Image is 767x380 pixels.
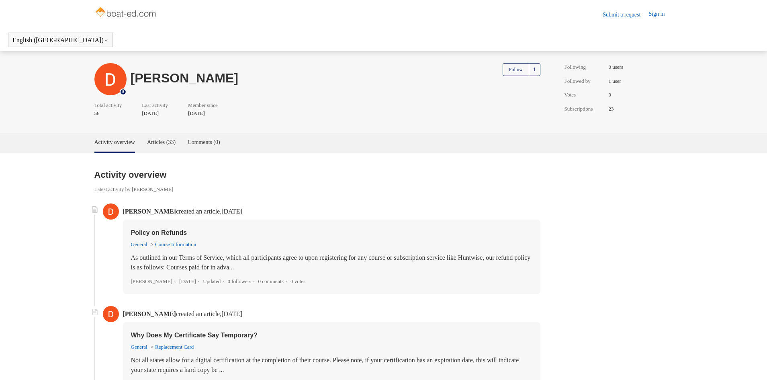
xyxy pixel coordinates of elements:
p: created an article, [123,207,540,216]
a: Why Does My Certificate Say Temporary? [131,332,258,339]
span: Member since [188,101,218,109]
time: 04/17/2024, 15:26 [179,278,196,284]
span: 1 user [609,77,621,85]
button: English ([GEOGRAPHIC_DATA]) [12,37,108,44]
p: created an article, [123,309,540,319]
a: Comments (0) [188,133,220,152]
span: 0 users [609,63,623,71]
li: 0 comments [258,278,289,284]
a: Articles (33) [147,133,176,152]
li: Updated [203,278,226,284]
span: Last activity [142,101,168,109]
img: Boat-Ed Help Center home page [94,5,158,21]
span: Followed by [565,77,605,85]
a: General [131,344,147,350]
span: [PERSON_NAME] [123,208,176,215]
a: Submit a request [603,10,648,19]
time: 01/05/2024, 17:59 [188,110,205,116]
h1: [PERSON_NAME] [131,73,499,83]
time: 01/29/2024, 16:26 [221,208,242,215]
button: Follow User [503,63,540,76]
li: Replacement Card [149,344,194,350]
li: [PERSON_NAME] [131,278,178,284]
p: Not all states allow for a digital certification at the completion of their course. Please note, ... [131,355,532,375]
span: Votes [565,91,605,99]
li: 0 votes [290,278,305,284]
li: 0 followers [227,278,256,284]
a: General [131,241,147,247]
a: Activity overview [94,133,135,152]
h2: Activity overview [94,168,540,181]
a: Sign in [648,10,673,19]
time: 01/29/2024, 16:26 [142,110,159,116]
a: Replacement Card [155,344,194,350]
span: Following [565,63,605,71]
p: As outlined in our Terms of Service, which all participants agree to upon registering for any cou... [131,253,532,272]
span: 23 [609,105,614,113]
a: Course Information [155,241,196,247]
span: Latest activity by [PERSON_NAME] [94,181,540,193]
span: Total activity [94,101,122,109]
span: 0 [609,91,612,99]
span: [PERSON_NAME] [123,310,176,317]
li: Course Information [149,241,196,247]
a: Policy on Refunds [131,229,187,236]
span: Subscriptions [565,105,605,113]
span: 56 [94,109,126,117]
time: 01/05/2024, 18:35 [221,310,242,317]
